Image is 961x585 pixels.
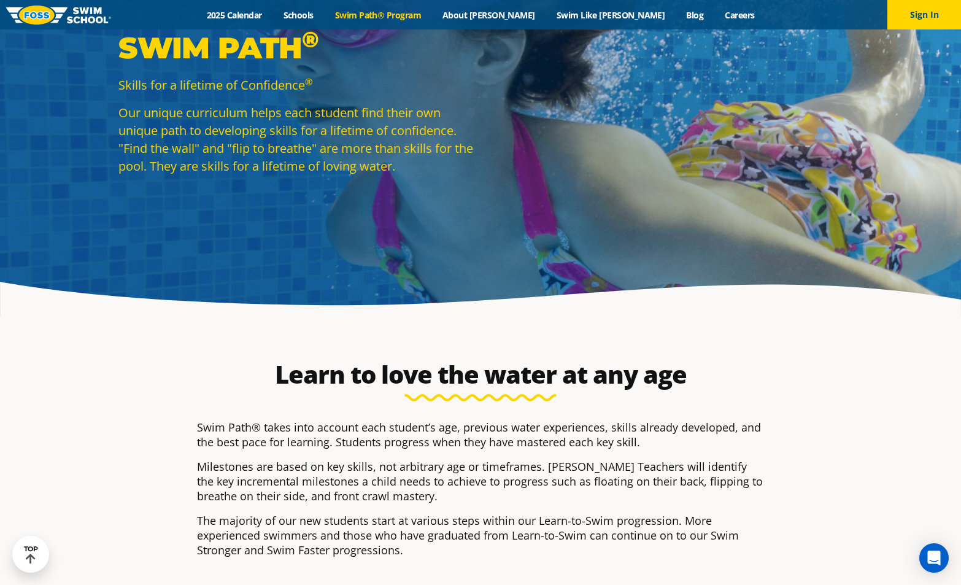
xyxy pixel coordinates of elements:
[305,76,312,88] sup: ®
[302,26,318,53] sup: ®
[118,76,474,94] p: Skills for a lifetime of Confidence
[196,9,272,21] a: 2025 Calendar
[197,513,764,557] p: The majority of our new students start at various steps within our Learn-to-Swim progression. Mor...
[432,9,546,21] a: About [PERSON_NAME]
[324,9,431,21] a: Swim Path® Program
[714,9,765,21] a: Careers
[546,9,676,21] a: Swim Like [PERSON_NAME]
[118,29,474,66] p: Swim Path
[272,9,324,21] a: Schools
[919,543,949,573] div: Open Intercom Messenger
[197,459,764,503] p: Milestones are based on key skills, not arbitrary age or timeframes. [PERSON_NAME] Teachers will ...
[118,104,474,175] p: Our unique curriculum helps each student find their own unique path to developing skills for a li...
[6,6,111,25] img: FOSS Swim School Logo
[24,545,38,564] div: TOP
[197,420,764,449] p: Swim Path® takes into account each student’s age, previous water experiences, skills already deve...
[191,360,770,389] h2: Learn to love the water at any age
[676,9,714,21] a: Blog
